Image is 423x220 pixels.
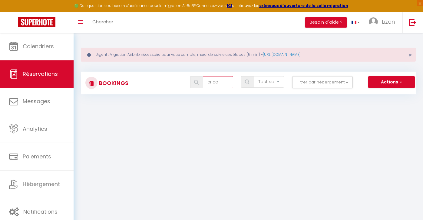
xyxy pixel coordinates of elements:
[364,12,402,33] a: ... Lizon
[23,97,50,105] span: Messages
[382,18,395,25] span: Lizon
[305,17,347,28] button: Besoin d'aide ?
[408,52,412,58] button: Close
[369,17,378,26] img: ...
[23,70,58,78] span: Réservations
[5,2,23,21] button: Ouvrir le widget de chat LiveChat
[23,153,51,160] span: Paiements
[23,180,60,188] span: Hébergement
[292,76,353,88] button: Filtrer par hébergement
[408,51,412,59] span: ×
[263,52,300,57] a: [URL][DOMAIN_NAME]
[259,3,348,8] a: créneaux d'ouverture de la salle migration
[18,17,55,27] img: Super Booking
[88,12,118,33] a: Chercher
[368,76,415,88] button: Actions
[23,42,54,50] span: Calendriers
[203,76,233,88] input: Chercher
[227,3,232,8] a: ICI
[81,48,416,62] div: Urgent : Migration Airbnb nécessaire pour votre compte, merci de suivre ces étapes (5 min) -
[409,19,416,26] img: logout
[23,208,58,215] span: Notifications
[23,125,47,133] span: Analytics
[97,76,128,90] h3: Bookings
[92,19,113,25] span: Chercher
